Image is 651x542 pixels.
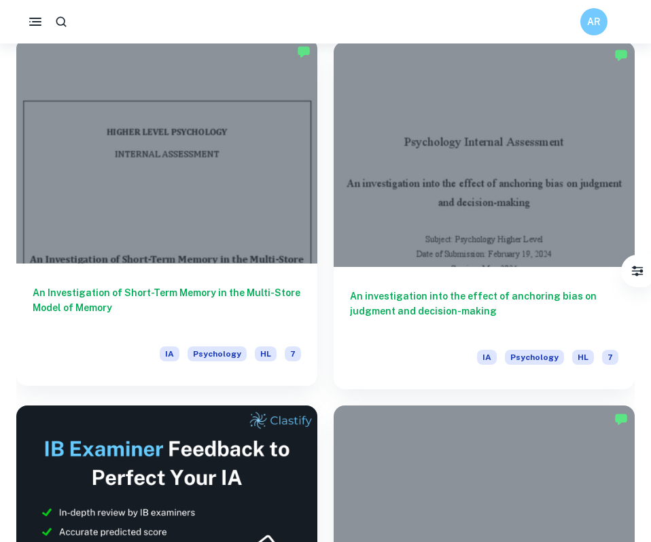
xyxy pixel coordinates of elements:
span: IA [477,350,497,365]
h6: AR [586,14,602,29]
h6: An investigation into the effect of anchoring bias on judgment and decision-making [350,289,618,333]
img: Marked [614,48,628,62]
span: 7 [602,350,618,365]
a: An investigation into the effect of anchoring bias on judgment and decision-makingIAPsychologyHL7 [334,41,635,389]
span: Psychology [505,350,564,365]
img: Marked [614,412,628,426]
a: An Investigation of Short-Term Memory in the Multi-Store Model of MemoryIAPsychologyHL7 [16,41,317,389]
span: Psychology [188,346,247,361]
span: 7 [285,346,301,361]
span: HL [572,350,594,365]
img: Marked [297,45,311,58]
button: Filter [624,257,651,285]
h6: An Investigation of Short-Term Memory in the Multi-Store Model of Memory [33,285,301,330]
button: AR [580,8,608,35]
span: HL [255,346,277,361]
span: IA [160,346,179,361]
